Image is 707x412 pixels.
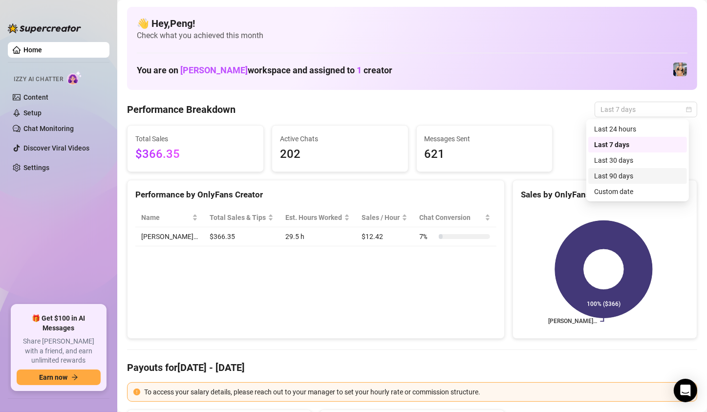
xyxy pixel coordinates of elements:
span: arrow-right [71,374,78,381]
span: Earn now [39,373,67,381]
a: Chat Monitoring [23,125,74,132]
div: Last 90 days [594,171,681,181]
div: Last 7 days [594,139,681,150]
span: Total Sales [135,133,256,144]
h1: You are on workspace and assigned to creator [137,65,392,76]
span: Total Sales & Tips [210,212,266,223]
span: Chat Conversion [419,212,482,223]
span: Last 7 days [600,102,691,117]
td: 29.5 h [279,227,356,246]
text: [PERSON_NAME]… [548,318,597,325]
th: Name [135,208,204,227]
td: $366.35 [204,227,279,246]
div: To access your salary details, please reach out to your manager to set your hourly rate or commis... [144,387,691,397]
h4: Payouts for [DATE] - [DATE] [127,361,697,374]
div: Last 90 days [588,168,687,184]
a: Content [23,93,48,101]
a: Discover Viral Videos [23,144,89,152]
span: 1 [357,65,362,75]
div: Last 30 days [588,152,687,168]
span: Name [141,212,190,223]
div: Custom date [588,184,687,199]
img: Veronica [673,63,687,76]
th: Chat Conversion [413,208,496,227]
h4: 👋 Hey, Peng ! [137,17,687,30]
td: $12.42 [356,227,413,246]
th: Sales / Hour [356,208,413,227]
th: Total Sales & Tips [204,208,279,227]
div: Last 24 hours [594,124,681,134]
div: Sales by OnlyFans Creator [521,188,689,201]
span: Check what you achieved this month [137,30,687,41]
button: Earn nowarrow-right [17,369,101,385]
span: Sales / Hour [362,212,400,223]
div: Open Intercom Messenger [674,379,697,402]
a: Home [23,46,42,54]
span: Share [PERSON_NAME] with a friend, and earn unlimited rewards [17,337,101,366]
span: 621 [425,145,545,164]
a: Setup [23,109,42,117]
span: Izzy AI Chatter [14,75,63,84]
span: 202 [280,145,400,164]
span: [PERSON_NAME] [180,65,248,75]
div: Last 24 hours [588,121,687,137]
span: 7 % [419,231,435,242]
td: [PERSON_NAME]… [135,227,204,246]
div: Last 7 days [588,137,687,152]
span: Messages Sent [425,133,545,144]
div: Performance by OnlyFans Creator [135,188,496,201]
div: Est. Hours Worked [285,212,342,223]
h4: Performance Breakdown [127,103,236,116]
span: 🎁 Get $100 in AI Messages [17,314,101,333]
div: Last 30 days [594,155,681,166]
a: Settings [23,164,49,172]
span: $366.35 [135,145,256,164]
span: exclamation-circle [133,389,140,395]
span: Active Chats [280,133,400,144]
div: Custom date [594,186,681,197]
img: logo-BBDzfeDw.svg [8,23,81,33]
span: calendar [686,107,692,112]
img: AI Chatter [67,71,82,85]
